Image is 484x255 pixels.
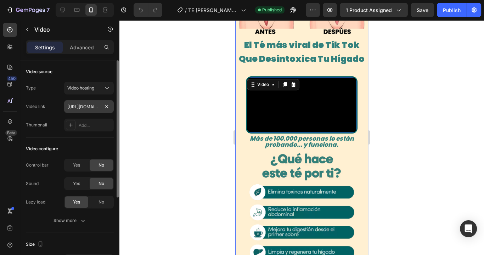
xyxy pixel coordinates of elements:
span: Yes [73,180,80,187]
div: Undo/Redo [134,3,162,17]
button: 1 product assigned [340,3,408,17]
p: 7 [46,6,50,14]
p: Video [34,25,95,34]
div: Sound [26,180,39,187]
span: No [99,180,104,187]
div: Size [26,240,45,249]
div: Thumbnail [26,122,47,128]
div: Control bar [26,162,49,168]
div: Video source [26,69,52,75]
button: Save [411,3,434,17]
span: Published [262,7,282,13]
div: Open Intercom Messenger [460,220,477,237]
span: No [99,199,104,205]
div: Lazy load [26,199,45,205]
p: Advanced [70,44,94,51]
input: Insert video url here [64,100,114,113]
div: Beta [5,130,17,136]
div: Video link [26,103,45,110]
span: 1 product assigned [346,6,392,14]
button: Publish [437,3,467,17]
button: Show more [26,214,114,227]
span: Yes [73,199,80,205]
span: Video hosting [67,85,94,91]
div: 450 [7,76,17,81]
div: Video configure [26,146,58,152]
button: Video hosting [64,82,114,94]
div: Show more [54,217,86,224]
span: / [185,6,187,14]
iframe: Design area [235,20,368,255]
span: No [99,162,104,168]
div: Type [26,85,36,91]
div: Publish [443,6,461,14]
button: 7 [3,3,53,17]
span: TE [PERSON_NAME] - B1 [188,6,238,14]
span: Yes [73,162,80,168]
div: Add... [79,122,112,129]
span: Save [417,7,428,13]
p: Settings [35,44,55,51]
